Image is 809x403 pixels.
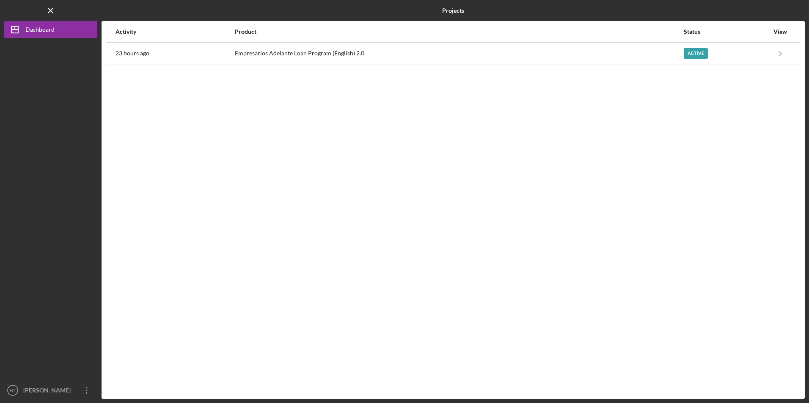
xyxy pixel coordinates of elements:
b: Projects [442,7,464,14]
div: Product [235,28,683,35]
div: View [770,28,791,35]
time: 2025-10-07 14:36 [116,50,149,57]
div: [PERSON_NAME] [21,382,76,401]
div: Activity [116,28,234,35]
button: HT[PERSON_NAME] [4,382,97,399]
div: Status [684,28,769,35]
div: Empresarios Adelante Loan Program (English) 2.0 [235,43,683,64]
div: Dashboard [25,21,55,40]
div: Active [684,48,708,59]
text: HT [10,388,16,393]
button: Dashboard [4,21,97,38]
